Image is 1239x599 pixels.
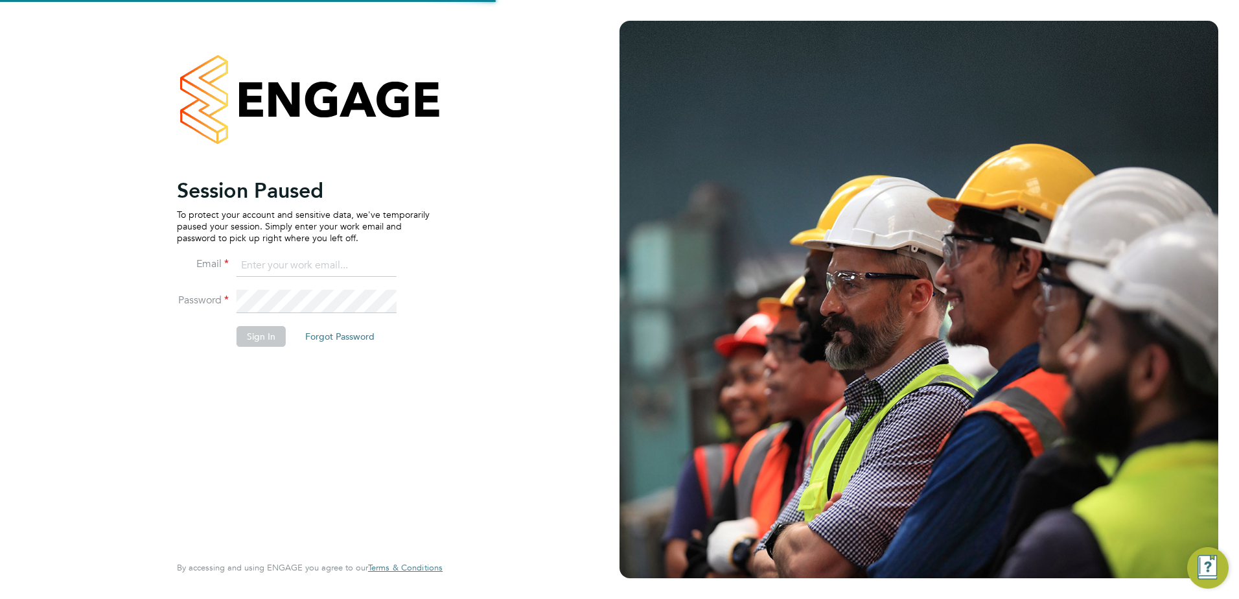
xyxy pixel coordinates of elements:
label: Email [177,257,229,271]
p: To protect your account and sensitive data, we've temporarily paused your session. Simply enter y... [177,209,430,244]
button: Forgot Password [295,326,385,347]
h2: Session Paused [177,178,430,204]
span: By accessing and using ENGAGE you agree to our [177,562,443,573]
input: Enter your work email... [237,254,397,277]
button: Engage Resource Center [1187,547,1229,589]
a: Terms & Conditions [368,563,443,573]
button: Sign In [237,326,286,347]
span: Terms & Conditions [368,562,443,573]
label: Password [177,294,229,307]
